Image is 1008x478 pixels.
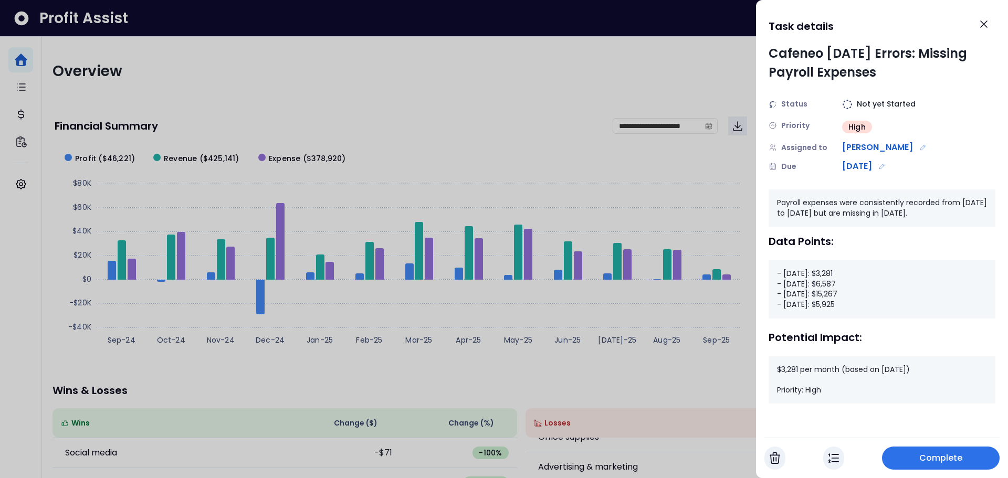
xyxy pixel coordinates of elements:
[769,100,777,109] img: Status
[769,235,995,248] div: Data Points:
[919,452,963,464] span: Complete
[842,99,853,110] img: Not yet Started
[770,452,780,464] img: Cancel Task
[781,99,807,110] span: Status
[781,161,796,172] span: Due
[848,122,866,132] span: High
[769,44,995,82] div: Cafeneo [DATE] Errors: Missing Payroll Expenses
[781,142,827,153] span: Assigned to
[876,161,888,172] button: Edit due date
[769,331,995,344] div: Potential Impact:
[842,160,872,173] span: [DATE]
[769,17,834,36] h1: Task details
[769,356,995,404] div: $3,281 per month (based on [DATE]) Priority: High
[781,120,810,131] span: Priority
[882,447,1000,470] button: Complete
[857,99,916,110] span: Not yet Started
[842,141,913,154] span: [PERSON_NAME]
[828,452,839,464] img: In Progress
[769,189,995,227] div: Payroll expenses were consistently recorded from [DATE] to [DATE] but are missing in [DATE].
[917,142,929,153] button: Edit assignment
[769,260,995,318] div: - [DATE]: $3,281 - [DATE]: $6,587 - [DATE]: $15,267 - [DATE]: $5,925
[972,13,995,36] button: Close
